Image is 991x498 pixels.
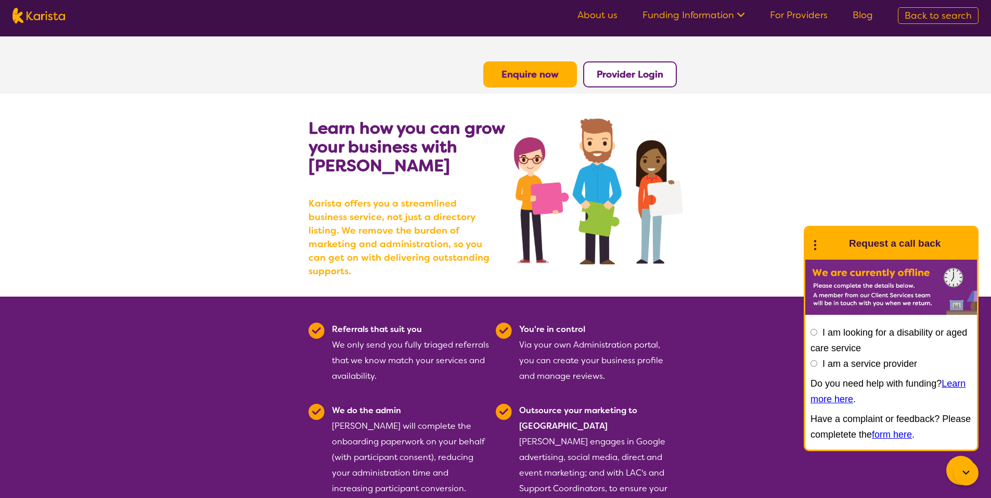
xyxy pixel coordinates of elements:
label: I am looking for a disability or aged care service [810,327,967,353]
b: Referrals that suit you [332,324,422,335]
img: Karista offline chat form to request call back [805,260,977,315]
a: Back to search [898,7,979,24]
label: I am a service provider [822,359,917,369]
b: You're in control [519,324,585,335]
div: We only send you fully triaged referrals that we know match your services and availability. [332,322,490,384]
p: Do you need help with funding? . [810,376,972,407]
button: Provider Login [583,61,677,87]
img: Tick [308,404,325,420]
a: Enquire now [501,68,559,81]
p: Have a complaint or feedback? Please completete the . [810,411,972,442]
b: We do the admin [332,405,401,416]
b: Learn how you can grow your business with [PERSON_NAME] [308,117,505,176]
a: Provider Login [597,68,663,81]
h1: Request a call back [849,236,941,251]
a: For Providers [770,9,828,21]
a: About us [577,9,617,21]
img: grow your business with Karista [514,119,683,264]
img: Tick [308,323,325,339]
a: Funding Information [642,9,745,21]
b: Outsource your marketing to [GEOGRAPHIC_DATA] [519,405,637,431]
img: Karista [822,233,843,254]
img: Tick [496,323,512,339]
button: Channel Menu [946,456,975,485]
img: Karista logo [12,8,65,23]
span: Back to search [905,9,972,22]
button: Enquire now [483,61,577,87]
a: Blog [853,9,873,21]
div: Via your own Administration portal, you can create your business profile and manage reviews. [519,322,677,384]
a: form here [872,429,912,440]
img: Tick [496,404,512,420]
b: Karista offers you a streamlined business service, not just a directory listing. We remove the bu... [308,197,496,278]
